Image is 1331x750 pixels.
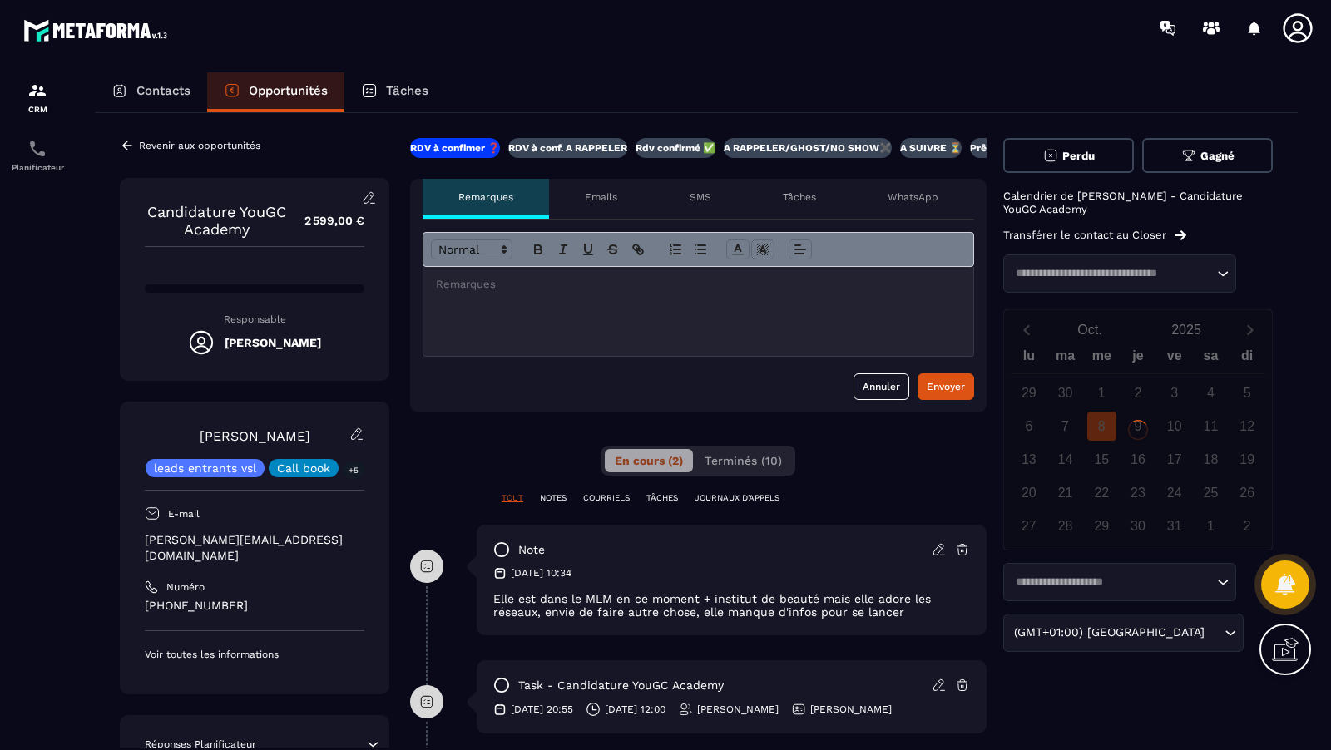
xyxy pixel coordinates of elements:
p: Numéro [166,580,205,594]
a: Tâches [344,72,445,112]
p: COURRIELS [583,492,630,504]
p: NOTES [540,492,567,504]
img: logo [23,15,173,46]
p: Candidature YouGC Academy [145,203,288,238]
p: TOUT [502,492,523,504]
span: En cours (2) [615,454,683,467]
a: Contacts [95,72,207,112]
p: Opportunités [249,83,328,98]
p: [PHONE_NUMBER] [145,598,364,614]
p: [DATE] 12:00 [605,703,665,716]
p: Call book [277,462,330,474]
p: Tâches [386,83,428,98]
p: [PERSON_NAME][EMAIL_ADDRESS][DOMAIN_NAME] [145,532,364,564]
p: WhatsApp [888,190,938,204]
button: Gagné [1142,138,1273,173]
p: Remarques [458,190,513,204]
p: Voir toutes les informations [145,648,364,661]
button: Terminés (10) [695,449,792,472]
p: Rdv confirmé ✅ [636,141,715,155]
p: Contacts [136,83,190,98]
span: Gagné [1200,150,1235,162]
p: Planificateur [4,163,71,172]
span: Perdu [1062,150,1095,162]
p: note [518,542,545,558]
p: Emails [585,190,617,204]
p: Tâches [783,190,816,204]
img: scheduler [27,139,47,159]
p: [DATE] 10:34 [511,566,571,580]
button: Annuler [854,373,909,400]
p: Elle est dans le MLM en ce moment + institut de beauté mais elle adore les réseaux, envie de fair... [493,592,970,619]
p: 2 599,00 € [288,205,364,237]
p: SMS [690,190,711,204]
input: Search for option [1010,574,1213,590]
p: E-mail [168,507,200,521]
div: Envoyer [927,378,965,395]
a: [PERSON_NAME] [200,428,310,444]
a: formationformationCRM [4,68,71,126]
p: RDV à conf. A RAPPELER [508,141,627,155]
a: schedulerschedulerPlanificateur [4,126,71,185]
p: Calendrier de [PERSON_NAME] - Candidature YouGC Academy [1003,190,1273,216]
div: Search for option [1003,563,1236,601]
p: [PERSON_NAME] [810,703,892,716]
p: Transférer le contact au Closer [1003,229,1166,242]
a: Opportunités [207,72,344,112]
p: CRM [4,105,71,114]
p: RDV à confimer ❓ [410,141,500,155]
p: Prêt à acheter 🎰 [970,141,1054,155]
p: [DATE] 20:55 [511,703,573,716]
p: TÂCHES [646,492,678,504]
input: Search for option [1208,624,1220,642]
p: A RAPPELER/GHOST/NO SHOW✖️ [724,141,892,155]
p: Revenir aux opportunités [139,140,260,151]
p: A SUIVRE ⏳ [900,141,962,155]
span: Terminés (10) [705,454,782,467]
div: Search for option [1003,254,1236,293]
button: Perdu [1003,138,1134,173]
p: task - Candidature YouGC Academy [518,678,724,693]
img: formation [27,81,47,101]
span: (GMT+01:00) [GEOGRAPHIC_DATA] [1010,624,1208,642]
p: JOURNAUX D'APPELS [695,492,779,504]
button: En cours (2) [605,449,693,472]
h5: [PERSON_NAME] [225,336,321,349]
p: +5 [343,461,364,479]
p: Responsable [145,313,364,325]
div: Search for option [1003,614,1244,652]
p: [PERSON_NAME] [697,703,779,716]
button: Envoyer [918,373,974,400]
input: Search for option [1010,265,1213,282]
p: leads entrants vsl [154,462,256,474]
